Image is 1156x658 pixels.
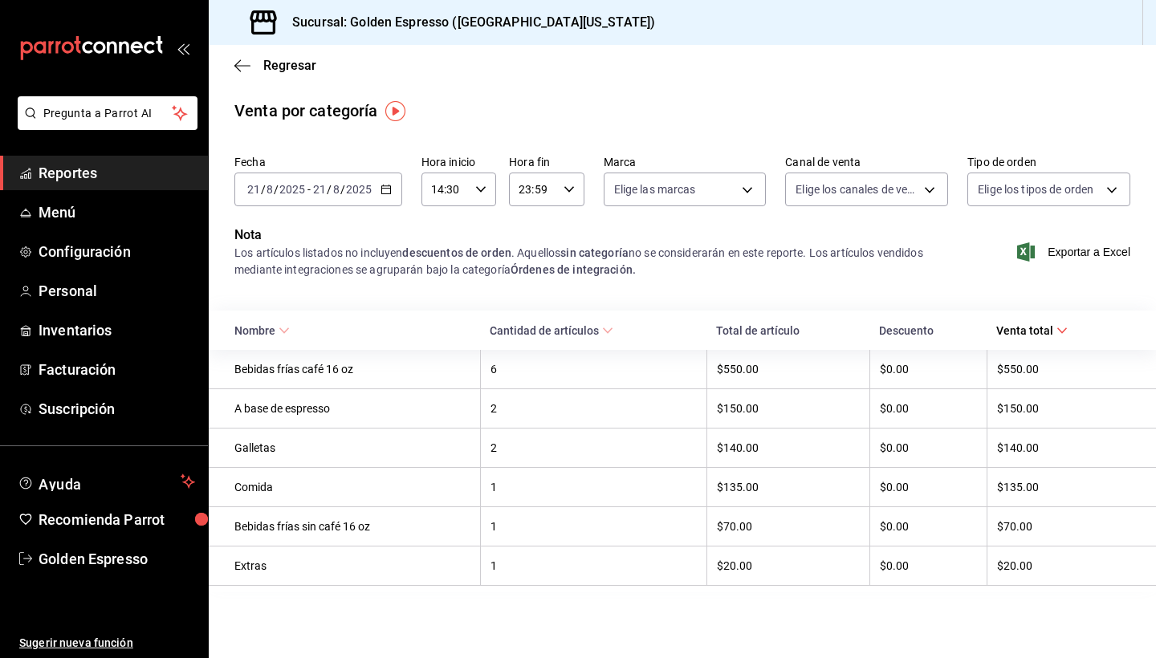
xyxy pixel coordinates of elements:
[490,324,613,337] span: Cantidad de artículos
[997,481,1130,494] div: $135.00
[997,402,1130,415] div: $150.00
[234,559,470,572] div: Extras
[345,183,372,196] input: ----
[18,96,197,130] button: Pregunta a Parrot AI
[717,481,860,494] div: $135.00
[1020,242,1130,262] button: Exportar a Excel
[39,548,195,570] span: Golden Espresso
[307,183,311,196] span: -
[332,183,340,196] input: --
[785,156,948,168] label: Canal de venta
[234,441,470,454] div: Galletas
[421,156,496,168] label: Hora inicio
[604,156,767,168] label: Marca
[39,241,195,262] span: Configuración
[39,162,195,184] span: Reportes
[880,520,977,533] div: $0.00
[279,13,655,32] h3: Sucursal: Golden Espresso ([GEOGRAPHIC_DATA][US_STATE])
[234,324,290,337] span: Nombre
[327,183,332,196] span: /
[490,363,697,376] div: 6
[996,324,1068,337] span: Venta total
[39,398,195,420] span: Suscripción
[717,402,860,415] div: $150.00
[402,246,511,259] strong: descuentos de orden
[880,481,977,494] div: $0.00
[234,99,378,123] div: Venta por categoría
[490,520,697,533] div: 1
[997,441,1130,454] div: $140.00
[274,183,279,196] span: /
[614,181,696,197] span: Elige las marcas
[997,559,1130,572] div: $20.00
[880,559,977,572] div: $0.00
[279,183,306,196] input: ----
[39,472,174,491] span: Ayuda
[266,183,274,196] input: --
[509,156,584,168] label: Hora fin
[234,156,402,168] label: Fecha
[967,156,1130,168] label: Tipo de orden
[880,402,977,415] div: $0.00
[234,363,470,376] div: Bebidas frías café 16 oz
[43,105,173,122] span: Pregunta a Parrot AI
[39,359,195,380] span: Facturación
[490,559,697,572] div: 1
[796,181,918,197] span: Elige los canales de venta
[263,58,316,73] span: Regresar
[880,441,977,454] div: $0.00
[234,245,947,278] div: Los artículos listados no incluyen . Aquellos no se considerarán en este reporte. Los artículos v...
[234,402,470,415] div: A base de espresso
[261,183,266,196] span: /
[997,363,1130,376] div: $550.00
[39,319,195,341] span: Inventarios
[880,363,977,376] div: $0.00
[869,311,987,350] th: Descuento
[717,520,860,533] div: $70.00
[234,225,947,245] p: Nota
[717,559,860,572] div: $20.00
[39,509,195,530] span: Recomienda Parrot
[19,635,195,652] span: Sugerir nueva función
[997,520,1130,533] div: $70.00
[246,183,261,196] input: --
[312,183,327,196] input: --
[717,363,860,376] div: $550.00
[177,42,189,55] button: open_drawer_menu
[340,183,345,196] span: /
[490,441,697,454] div: 2
[39,280,195,302] span: Personal
[234,520,470,533] div: Bebidas frías sin café 16 oz
[385,101,405,121] img: Tooltip marker
[717,441,860,454] div: $140.00
[234,481,470,494] div: Comida
[978,181,1093,197] span: Elige los tipos de orden
[39,201,195,223] span: Menú
[511,263,636,276] strong: Órdenes de integración.
[560,246,629,259] strong: sin categoría
[490,402,697,415] div: 2
[490,481,697,494] div: 1
[234,58,316,73] button: Regresar
[706,311,869,350] th: Total de artículo
[11,116,197,133] a: Pregunta a Parrot AI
